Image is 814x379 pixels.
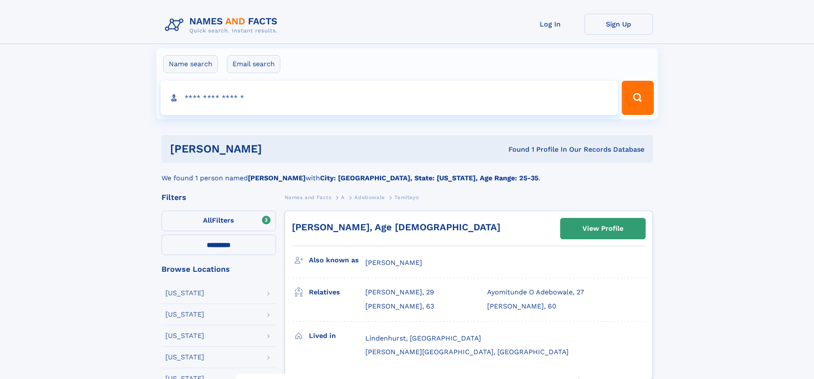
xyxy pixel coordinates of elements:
a: [PERSON_NAME], 63 [365,302,434,311]
a: Ayomitunde O Adebowale, 27 [487,288,584,297]
a: View Profile [561,218,645,239]
div: Filters [162,194,276,201]
label: Filters [162,211,276,231]
h3: Lived in [309,329,365,343]
a: A [341,192,345,203]
img: Logo Names and Facts [162,14,285,37]
h3: Relatives [309,285,365,300]
span: [PERSON_NAME][GEOGRAPHIC_DATA], [GEOGRAPHIC_DATA] [365,348,569,356]
span: Temitayo [394,194,419,200]
a: [PERSON_NAME], Age [DEMOGRAPHIC_DATA] [292,222,500,232]
a: Names and Facts [285,192,332,203]
div: [US_STATE] [165,332,204,339]
div: [US_STATE] [165,311,204,318]
h1: [PERSON_NAME] [170,144,385,154]
label: Email search [227,55,280,73]
div: We found 1 person named with . [162,163,653,183]
div: Browse Locations [162,265,276,273]
span: Adebowale [354,194,385,200]
span: A [341,194,345,200]
div: [US_STATE] [165,354,204,361]
div: View Profile [582,219,623,238]
a: Adebowale [354,192,385,203]
a: [PERSON_NAME], 60 [487,302,556,311]
span: [PERSON_NAME] [365,259,422,267]
b: City: [GEOGRAPHIC_DATA], State: [US_STATE], Age Range: 25-35 [320,174,538,182]
a: [PERSON_NAME], 29 [365,288,434,297]
label: Name search [163,55,218,73]
span: Lindenhurst, [GEOGRAPHIC_DATA] [365,334,481,342]
div: Found 1 Profile In Our Records Database [385,145,644,154]
input: search input [161,81,618,115]
a: Log In [516,14,585,35]
div: [US_STATE] [165,290,204,297]
span: All [203,216,212,224]
a: Sign Up [585,14,653,35]
b: [PERSON_NAME] [248,174,306,182]
h3: Also known as [309,253,365,267]
button: Search Button [622,81,653,115]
